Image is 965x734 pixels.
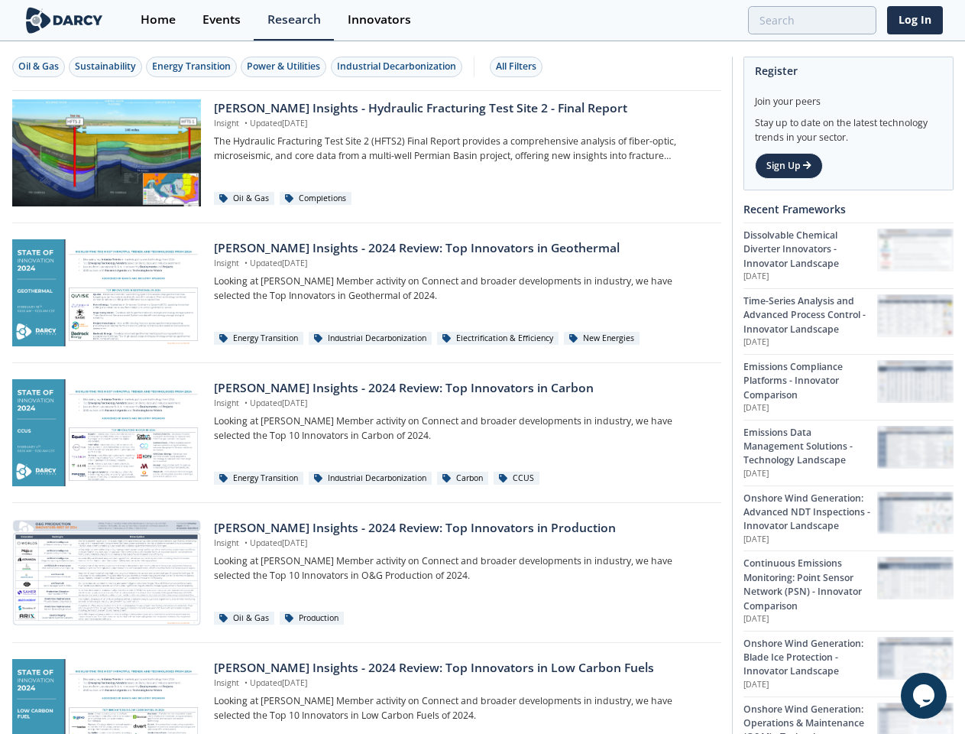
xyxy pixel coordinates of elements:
button: All Filters [490,57,542,77]
div: Register [755,57,942,84]
button: Energy Transition [146,57,237,77]
p: Looking at [PERSON_NAME] Member activity on Connect and broader developments in industry, we have... [214,414,710,443]
div: Energy Transition [152,60,231,73]
div: Carbon [437,472,488,486]
div: Energy Transition [214,332,303,346]
a: Sign Up [755,153,823,179]
div: Home [141,14,176,26]
div: Onshore Wind Generation: Blade Ice Protection - Innovator Landscape [743,637,877,679]
p: [DATE] [743,271,877,283]
div: Onshore Wind Generation: Advanced NDT Inspections - Innovator Landscape [743,492,877,534]
p: [DATE] [743,402,877,414]
div: CCUS [494,472,539,486]
div: Oil & Gas [18,60,59,73]
div: New Energies [564,332,640,346]
p: Insight Updated [DATE] [214,118,710,130]
button: Oil & Gas [12,57,65,77]
a: Emissions Compliance Platforms - Innovator Comparison [DATE] Emissions Compliance Platforms - Inn... [743,354,954,420]
div: All Filters [496,60,536,73]
div: Electrification & Efficiency [437,332,559,346]
div: Emissions Data Management Solutions - Technology Landscape [743,426,877,468]
div: Industrial Decarbonization [337,60,456,73]
a: Log In [887,6,943,34]
div: Time-Series Analysis and Advanced Process Control - Innovator Landscape [743,294,877,336]
div: Oil & Gas [214,612,274,625]
p: Looking at [PERSON_NAME] Member activity on Connect and broader developments in industry, we have... [214,694,710,723]
a: Emissions Data Management Solutions - Technology Landscape [DATE] Emissions Data Management Solut... [743,420,954,486]
div: [PERSON_NAME] Insights - 2024 Review: Top Innovators in Carbon [214,379,710,398]
p: Insight Updated [DATE] [214,398,710,410]
div: Recent Frameworks [743,196,954,222]
button: Sustainability [69,57,142,77]
a: Darcy Insights - 2024 Review: Top Innovators in Carbon preview [PERSON_NAME] Insights - 2024 Revi... [12,379,721,486]
div: [PERSON_NAME] Insights - 2024 Review: Top Innovators in Geothermal [214,239,710,258]
a: Darcy Insights - Hydraulic Fracturing Test Site 2 - Final Report preview [PERSON_NAME] Insights -... [12,99,721,206]
div: Continuous Emissions Monitoring: Point Sensor Network (PSN) - Innovator Comparison [743,557,877,613]
p: Looking at [PERSON_NAME] Member activity on Connect and broader developments in industry, we have... [214,554,710,583]
p: [DATE] [743,613,877,625]
p: Insight Updated [DATE] [214,677,710,690]
span: • [241,258,250,268]
div: Emissions Compliance Platforms - Innovator Comparison [743,360,877,402]
p: [DATE] [743,534,877,546]
div: Events [202,14,241,26]
div: Industrial Decarbonization [309,332,432,346]
p: Insight Updated [DATE] [214,538,710,550]
div: Join your peers [755,84,942,109]
a: Darcy Insights - 2024 Review: Top Innovators in Production preview [PERSON_NAME] Insights - 2024 ... [12,519,721,626]
a: Continuous Emissions Monitoring: Point Sensor Network (PSN) - Innovator Comparison [DATE] Continu... [743,550,954,630]
p: [DATE] [743,679,877,691]
p: Insight Updated [DATE] [214,258,710,270]
p: The Hydraulic Fracturing Test Site 2 (HFTS2) Final Report provides a comprehensive analysis of fi... [214,135,710,163]
span: • [241,677,250,688]
div: [PERSON_NAME] Insights - 2024 Review: Top Innovators in Low Carbon Fuels [214,659,710,677]
iframe: chat widget [901,673,950,719]
div: Power & Utilities [247,60,320,73]
div: Innovators [348,14,411,26]
div: Sustainability [75,60,136,73]
div: Dissolvable Chemical Diverter Innovators - Innovator Landscape [743,229,877,271]
div: Industrial Decarbonization [309,472,432,486]
div: Completions [280,192,351,206]
a: Dissolvable Chemical Diverter Innovators - Innovator Landscape [DATE] Dissolvable Chemical Divert... [743,222,954,288]
p: [DATE] [743,336,877,349]
span: • [241,398,250,408]
img: logo-wide.svg [23,7,106,34]
div: Research [267,14,321,26]
span: • [241,538,250,548]
p: [DATE] [743,468,877,480]
p: Looking at [PERSON_NAME] Member activity on Connect and broader developments in industry, we have... [214,274,710,303]
div: Oil & Gas [214,192,274,206]
a: Darcy Insights - 2024 Review: Top Innovators in Geothermal preview [PERSON_NAME] Insights - 2024 ... [12,239,721,346]
span: • [241,118,250,128]
a: Onshore Wind Generation: Advanced NDT Inspections - Innovator Landscape [DATE] Onshore Wind Gener... [743,486,954,551]
a: Time-Series Analysis and Advanced Process Control - Innovator Landscape [DATE] Time-Series Analys... [743,288,954,354]
input: Advanced Search [748,6,876,34]
div: Production [280,612,344,625]
div: [PERSON_NAME] Insights - Hydraulic Fracturing Test Site 2 - Final Report [214,99,710,118]
a: Onshore Wind Generation: Blade Ice Protection - Innovator Landscape [DATE] Onshore Wind Generatio... [743,631,954,697]
button: Industrial Decarbonization [331,57,462,77]
button: Power & Utilities [241,57,326,77]
div: Energy Transition [214,472,303,486]
div: [PERSON_NAME] Insights - 2024 Review: Top Innovators in Production [214,519,710,538]
div: Stay up to date on the latest technology trends in your sector. [755,109,942,145]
